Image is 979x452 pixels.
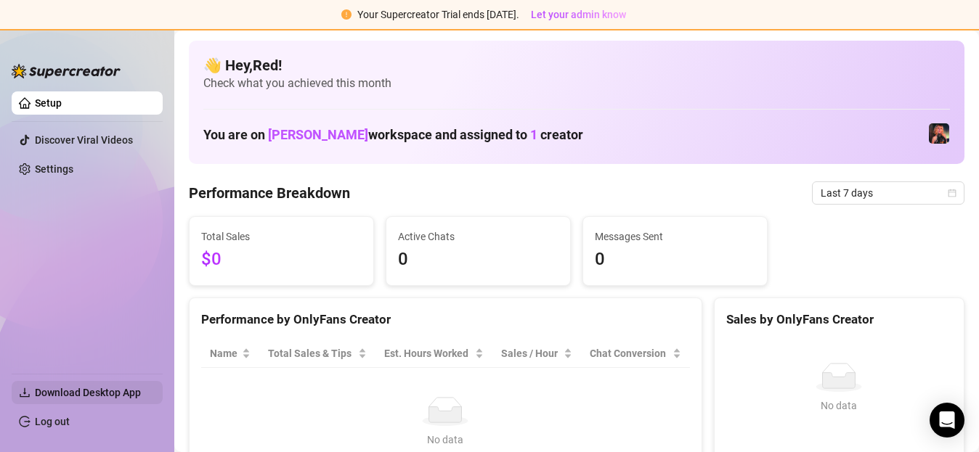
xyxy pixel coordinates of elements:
span: Messages Sent [595,229,755,245]
a: Setup [35,97,62,109]
h4: 👋 Hey, Red ! [203,55,950,75]
span: 1 [530,127,537,142]
span: calendar [948,189,956,197]
th: Total Sales & Tips [259,340,375,368]
span: download [19,387,31,398]
span: Your Supercreator Trial ends [DATE]. [357,9,519,20]
span: Sales / Hour [501,345,561,361]
h1: You are on workspace and assigned to creator [203,127,583,143]
a: Log out [35,416,70,427]
span: Active Chats [398,229,558,245]
span: Total Sales [201,229,362,245]
th: Name [201,340,259,368]
span: Last 7 days [821,182,956,204]
div: Open Intercom Messenger [930,403,964,437]
img: logo-BBDzfeDw.svg [12,64,121,78]
div: Performance by OnlyFans Creator [201,310,690,329]
span: 0 [398,246,558,274]
span: Check what you achieved this month [203,75,950,91]
span: 0 [595,246,755,274]
th: Sales / Hour [492,340,581,368]
span: Total Sales & Tips [268,345,355,361]
span: $0 [201,246,362,274]
span: [PERSON_NAME] [268,127,368,142]
a: Discover Viral Videos [35,134,133,146]
div: Est. Hours Worked [384,345,472,361]
h4: Performance Breakdown [189,183,350,203]
span: exclamation-circle [341,9,352,20]
div: Sales by OnlyFans Creator [726,310,952,329]
span: Name [210,345,239,361]
button: Let your admin know [525,6,632,23]
span: Download Desktop App [35,387,141,398]
th: Chat Conversion [581,340,690,368]
a: Settings [35,163,73,175]
div: No data [732,398,946,414]
span: Let your admin know [531,9,626,20]
img: Cherry (@cherrymavrik) [929,123,949,144]
div: No data [216,432,675,448]
span: Chat Conversion [590,345,670,361]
